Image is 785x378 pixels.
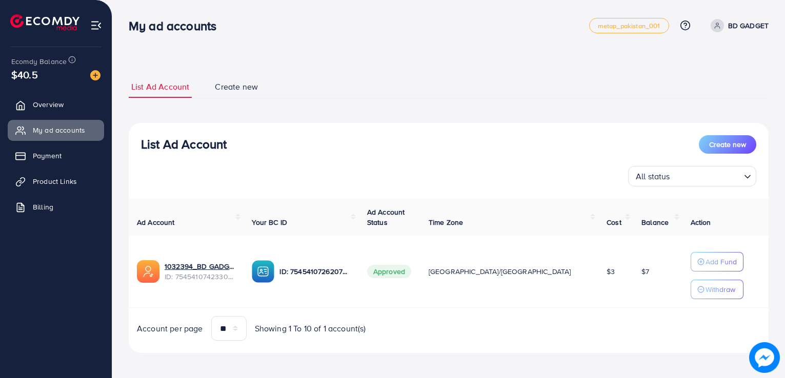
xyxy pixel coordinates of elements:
[33,151,62,161] span: Payment
[255,323,366,334] span: Showing 1 To 10 of 1 account(s)
[11,67,38,82] span: $40.5
[607,217,621,227] span: Cost
[129,18,225,33] h3: My ad accounts
[628,166,756,186] div: Search for option
[429,266,571,277] span: [GEOGRAPHIC_DATA]/[GEOGRAPHIC_DATA]
[749,342,780,373] img: image
[673,167,740,184] input: Search for option
[165,261,235,271] a: 1032394_BD GADGET_1756802951053
[8,197,104,217] a: Billing
[8,145,104,166] a: Payment
[691,252,743,271] button: Add Fund
[367,265,411,278] span: Approved
[699,135,756,154] button: Create new
[707,19,769,32] a: BD GADGET
[8,94,104,115] a: Overview
[33,202,53,212] span: Billing
[728,19,769,32] p: BD GADGET
[279,265,350,278] p: ID: 7545410726207471617
[165,261,235,282] div: <span class='underline'>1032394_BD GADGET_1756802951053</span></br>7545410742330425362
[131,81,189,93] span: List Ad Account
[33,176,77,186] span: Product Links
[137,260,159,283] img: ic-ads-acc.e4c84228.svg
[367,207,405,227] span: Ad Account Status
[691,280,743,299] button: Withdraw
[706,256,737,268] p: Add Fund
[641,266,649,277] span: $7
[252,260,274,283] img: ic-ba-acc.ded83a64.svg
[8,171,104,192] a: Product Links
[11,56,67,67] span: Ecomdy Balance
[607,266,615,277] span: $3
[709,139,746,150] span: Create new
[641,217,669,227] span: Balance
[252,217,287,227] span: Your BC ID
[706,283,735,296] p: Withdraw
[429,217,463,227] span: Time Zone
[33,99,64,110] span: Overview
[90,70,100,80] img: image
[33,125,85,135] span: My ad accounts
[137,217,175,227] span: Ad Account
[141,137,227,152] h3: List Ad Account
[589,18,669,33] a: metap_pakistan_001
[10,14,79,30] img: logo
[137,323,203,334] span: Account per page
[215,81,258,93] span: Create new
[8,120,104,140] a: My ad accounts
[598,23,660,29] span: metap_pakistan_001
[691,217,711,227] span: Action
[90,19,102,31] img: menu
[165,271,235,282] span: ID: 7545410742330425362
[634,169,672,184] span: All status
